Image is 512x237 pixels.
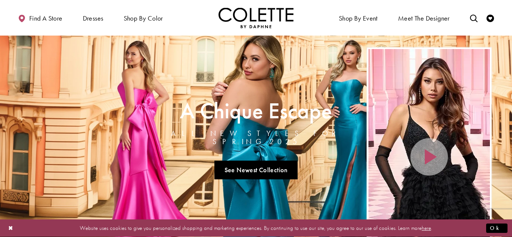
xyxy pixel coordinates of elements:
[54,223,458,233] p: Website uses cookies to give you personalized shopping and marketing experiences. By continuing t...
[4,222,17,235] button: Close Dialog
[486,224,508,233] button: Submit Dialog
[214,161,298,179] a: See Newest Collection A Chique Escape All New Styles For Spring 2025
[422,224,431,232] a: here
[145,158,367,182] ul: Slider Links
